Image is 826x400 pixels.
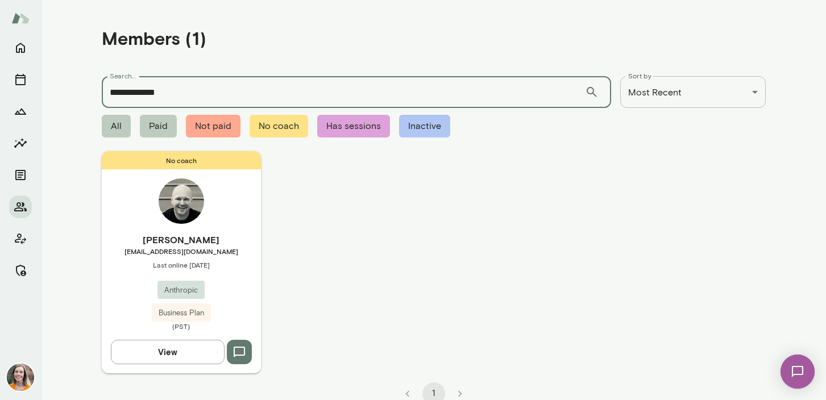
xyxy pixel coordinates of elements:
img: Mento [11,7,30,29]
span: Last online [DATE] [102,260,261,269]
img: Ryan Bergauer [159,178,204,224]
button: Manage [9,259,32,282]
span: Not paid [186,115,240,137]
label: Search... [110,71,136,81]
label: Sort by [628,71,651,81]
button: Members [9,195,32,218]
button: View [111,340,225,364]
span: Anthropic [157,285,205,296]
span: Paid [140,115,177,137]
button: Sessions [9,68,32,91]
span: Has sessions [317,115,390,137]
span: Inactive [399,115,450,137]
button: Client app [9,227,32,250]
span: (PST) [102,322,261,331]
span: Business Plan [152,307,211,319]
img: Carrie Kelly [7,364,34,391]
button: Growth Plan [9,100,32,123]
span: [EMAIL_ADDRESS][DOMAIN_NAME] [102,247,261,256]
div: Most Recent [620,76,766,108]
h4: Members (1) [102,27,206,49]
button: Documents [9,164,32,186]
button: Home [9,36,32,59]
h6: [PERSON_NAME] [102,233,261,247]
span: No coach [250,115,308,137]
span: No coach [102,151,261,169]
button: Insights [9,132,32,155]
span: All [102,115,131,137]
